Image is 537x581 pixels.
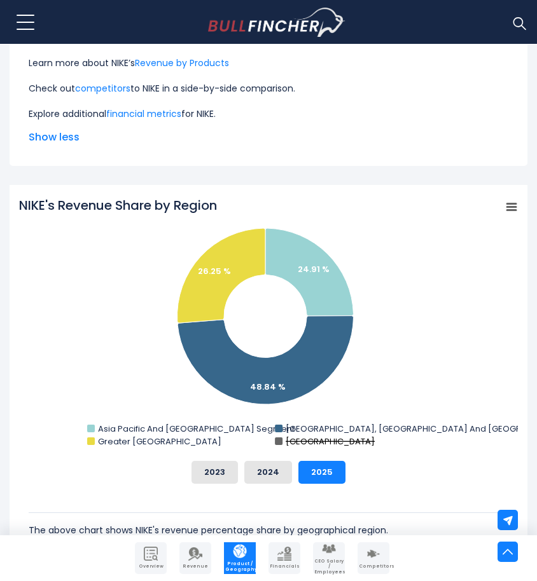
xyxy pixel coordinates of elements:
[181,564,210,569] span: Revenue
[268,542,300,574] a: Company Financials
[225,561,255,572] span: Product / Geography
[29,523,508,538] p: The above chart shows NIKE's revenue percentage share by geographical region.
[298,263,330,275] text: 24.91 %
[136,564,165,569] span: Overview
[98,435,221,448] text: Greater [GEOGRAPHIC_DATA]
[75,82,130,95] a: competitors
[29,81,508,96] p: Check out to NIKE in a side-by-side comparison.
[135,57,229,69] a: Revenue by Products
[314,559,344,575] span: CEO Salary / Employees
[19,196,518,451] svg: NIKE's Revenue Share by Region
[29,106,508,121] p: Explore additional for NIKE.
[29,55,508,71] p: Learn more about NIKE’s
[192,461,238,484] button: 2023
[106,107,181,120] a: financial metrics
[313,542,345,574] a: Company Employees
[250,381,286,393] text: 48.84 %
[286,435,375,448] text: [GEOGRAPHIC_DATA]
[29,130,508,145] span: Show less
[359,564,388,569] span: Competitors
[224,542,256,574] a: Company Product/Geography
[298,461,345,484] button: 2025
[135,542,167,574] a: Company Overview
[208,8,345,37] a: Go to homepage
[19,196,217,214] tspan: NIKE's Revenue Share by Region
[270,564,299,569] span: Financials
[358,542,389,574] a: Company Competitors
[208,8,345,37] img: Bullfincher logo
[244,461,292,484] button: 2024
[179,542,211,574] a: Company Revenue
[98,423,295,435] text: Asia Pacific And [GEOGRAPHIC_DATA] Segment
[198,265,231,277] text: 26.25 %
